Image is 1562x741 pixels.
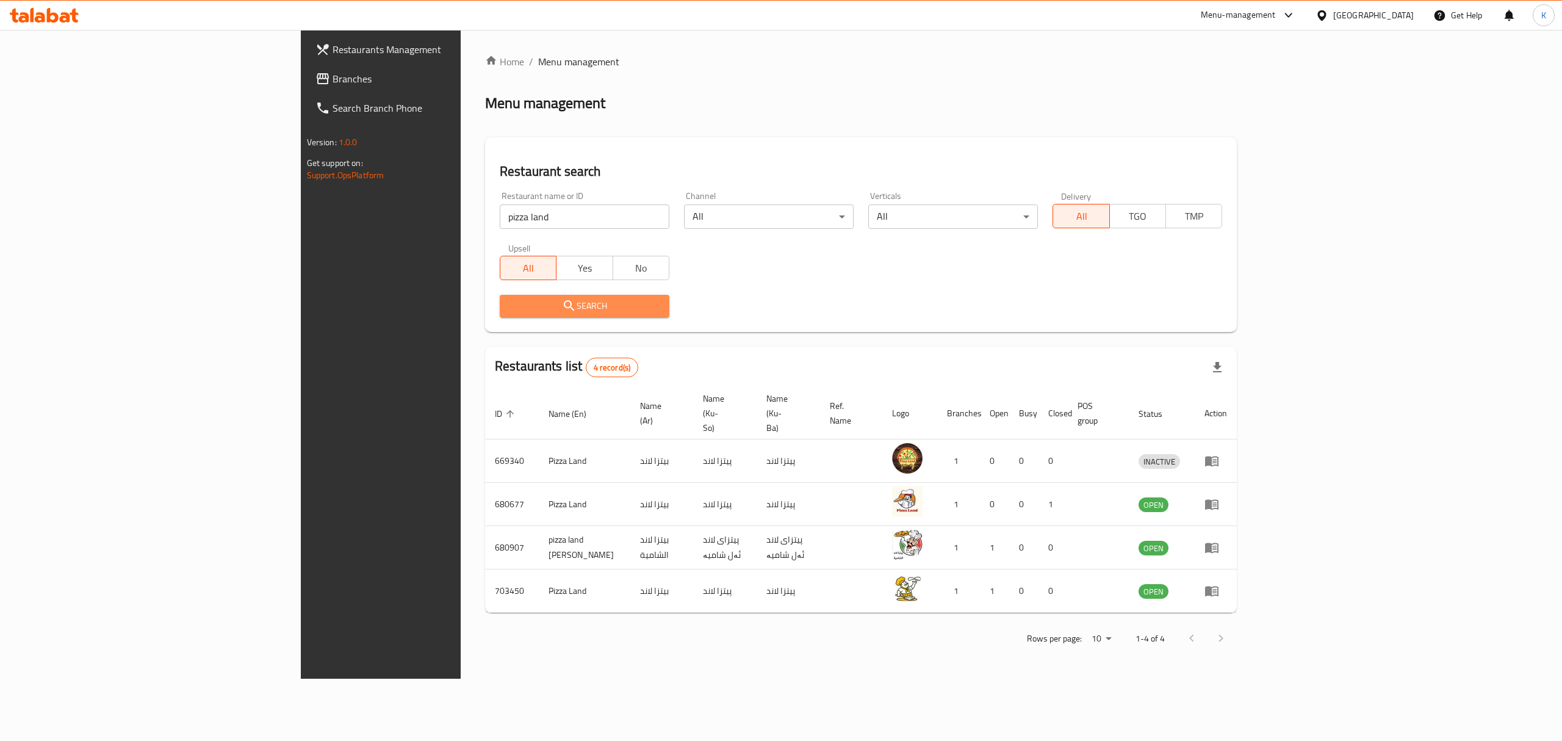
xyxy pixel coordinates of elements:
table: enhanced table [485,388,1237,613]
td: بيتزا لاند [630,569,693,613]
span: Ref. Name [830,399,868,428]
td: پیتزا لاند [693,483,757,526]
td: بیتزا لاند [630,439,693,483]
td: پیتزا لاند [757,439,820,483]
td: 0 [1009,569,1038,613]
div: Menu [1204,584,1227,598]
td: 0 [1009,483,1038,526]
img: Pizza Land [892,486,923,517]
td: پیتزا لاند [757,483,820,526]
td: 1 [937,439,980,483]
label: Upsell [508,244,531,252]
td: 0 [980,439,1009,483]
span: TMP [1171,208,1217,225]
td: 0 [1009,526,1038,569]
td: پیتزا لاند [757,569,820,613]
img: Pizza Land [892,573,923,604]
nav: breadcrumb [485,54,1237,69]
input: Search for restaurant name or ID.. [500,204,669,229]
td: پیتزای لاند ئەل شامیە [757,526,820,569]
a: Restaurants Management [306,35,562,64]
span: Get support on: [307,155,363,171]
span: TGO [1115,208,1161,225]
span: POS group [1078,399,1114,428]
span: K [1541,9,1546,22]
td: pizza land [PERSON_NAME] [539,526,630,569]
td: 1 [980,526,1009,569]
span: All [1058,208,1104,225]
div: Total records count [586,358,639,377]
th: Busy [1009,388,1038,439]
div: [GEOGRAPHIC_DATA] [1333,9,1414,22]
th: Action [1195,388,1237,439]
button: Yes [556,256,613,280]
span: 1.0.0 [339,134,358,150]
span: Branches [333,71,552,86]
td: 0 [1038,526,1068,569]
div: All [684,204,854,229]
td: پیتزای لاند ئەل شامیە [693,526,757,569]
button: Search [500,295,669,317]
div: Rows per page: [1087,630,1116,648]
th: Closed [1038,388,1068,439]
td: Pizza Land [539,483,630,526]
img: pizza land Al Shamiya [892,530,923,560]
label: Delivery [1061,192,1092,200]
div: Export file [1203,353,1232,382]
p: Rows per page: [1027,631,1082,646]
button: No [613,256,669,280]
span: ID [495,407,518,421]
div: Menu [1204,497,1227,511]
a: Search Branch Phone [306,93,562,123]
span: Yes [561,259,608,277]
th: Open [980,388,1009,439]
button: TMP [1165,204,1222,228]
div: OPEN [1139,497,1168,512]
td: 0 [1038,439,1068,483]
td: 0 [1038,569,1068,613]
span: Name (Ku-So) [703,391,742,435]
span: Restaurants Management [333,42,552,57]
h2: Restaurants list [495,357,638,377]
button: All [500,256,556,280]
div: Menu-management [1201,8,1276,23]
span: OPEN [1139,498,1168,512]
td: پیتزا لاند [693,439,757,483]
span: Name (Ar) [640,399,678,428]
td: بیتزا لاند [630,483,693,526]
button: TGO [1109,204,1166,228]
p: 1-4 of 4 [1136,631,1165,646]
span: Name (Ku-Ba) [766,391,805,435]
span: Menu management [538,54,619,69]
span: Name (En) [549,407,602,421]
td: 1 [937,526,980,569]
td: Pizza Land [539,569,630,613]
td: 1 [937,483,980,526]
td: 1 [980,569,1009,613]
td: 0 [980,483,1009,526]
h2: Restaurant search [500,162,1222,181]
span: Search Branch Phone [333,101,552,115]
span: OPEN [1139,585,1168,599]
span: INACTIVE [1139,455,1180,469]
span: Search [509,298,660,314]
button: All [1053,204,1109,228]
td: بيتزا لاند الشامية [630,526,693,569]
td: Pizza Land [539,439,630,483]
th: Branches [937,388,980,439]
span: All [505,259,552,277]
span: OPEN [1139,541,1168,555]
span: Status [1139,407,1178,421]
td: 0 [1009,439,1038,483]
img: Pizza Land [892,443,923,474]
div: All [868,204,1038,229]
a: Support.OpsPlatform [307,167,384,183]
span: No [618,259,664,277]
span: 4 record(s) [586,362,638,374]
span: Version: [307,134,337,150]
td: 1 [1038,483,1068,526]
td: پیتزا لاند [693,569,757,613]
